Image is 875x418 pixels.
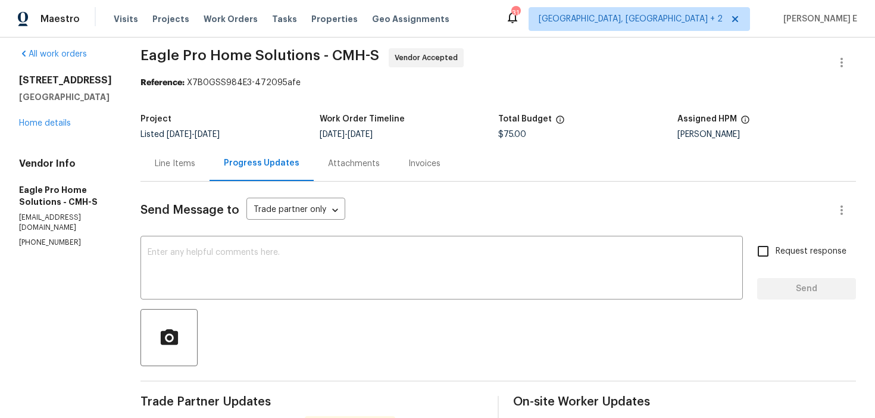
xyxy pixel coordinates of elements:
a: Home details [19,119,71,127]
span: - [320,130,373,139]
span: Work Orders [204,13,258,25]
span: Geo Assignments [372,13,449,25]
span: Maestro [40,13,80,25]
p: [EMAIL_ADDRESS][DOMAIN_NAME] [19,213,112,233]
span: The total cost of line items that have been proposed by Opendoor. This sum includes line items th... [555,115,565,130]
div: Line Items [155,158,195,170]
span: Projects [152,13,189,25]
span: $75.00 [498,130,526,139]
h5: Total Budget [498,115,552,123]
span: [DATE] [348,130,373,139]
h5: Project [140,115,171,123]
span: [DATE] [195,130,220,139]
span: [DATE] [320,130,345,139]
div: Progress Updates [224,157,299,169]
span: Trade Partner Updates [140,396,483,408]
span: Vendor Accepted [395,52,462,64]
span: [DATE] [167,130,192,139]
span: Visits [114,13,138,25]
span: Tasks [272,15,297,23]
div: 31 [511,7,520,19]
div: [PERSON_NAME] [677,130,857,139]
p: [PHONE_NUMBER] [19,238,112,248]
span: On-site Worker Updates [513,396,856,408]
span: Request response [776,245,846,258]
span: The hpm assigned to this work order. [740,115,750,130]
span: Send Message to [140,204,239,216]
h4: Vendor Info [19,158,112,170]
span: - [167,130,220,139]
span: Properties [311,13,358,25]
b: Reference: [140,79,185,87]
h5: Eagle Pro Home Solutions - CMH-S [19,184,112,208]
div: Trade partner only [246,201,345,220]
h5: [GEOGRAPHIC_DATA] [19,91,112,103]
div: Invoices [408,158,440,170]
span: Eagle Pro Home Solutions - CMH-S [140,48,379,63]
span: [GEOGRAPHIC_DATA], [GEOGRAPHIC_DATA] + 2 [539,13,723,25]
span: [PERSON_NAME] E [779,13,857,25]
h5: Assigned HPM [677,115,737,123]
h5: Work Order Timeline [320,115,405,123]
h2: [STREET_ADDRESS] [19,74,112,86]
div: X7B0GSS984E3-472095afe [140,77,856,89]
div: Attachments [328,158,380,170]
span: Listed [140,130,220,139]
a: All work orders [19,50,87,58]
